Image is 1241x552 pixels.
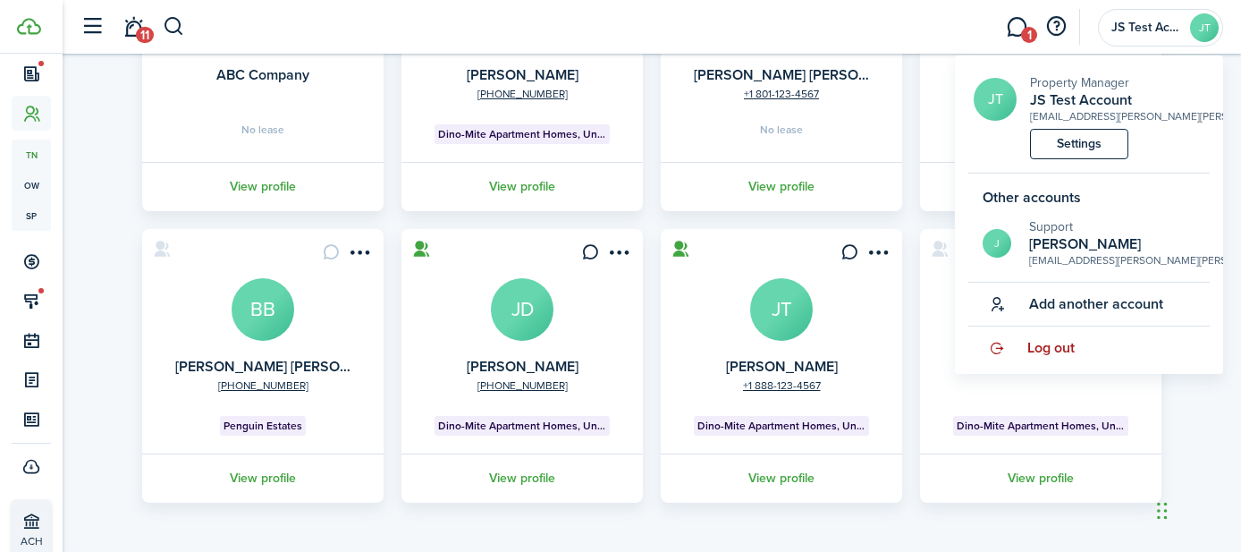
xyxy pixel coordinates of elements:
span: 11 [136,27,154,43]
a: JT [750,278,813,341]
iframe: Chat Widget [1152,466,1241,552]
button: Open menu [604,243,632,268]
span: Add another account [1029,296,1163,312]
span: Penguin Estates [224,418,302,434]
span: Dino-Mite Apartment Homes, Unit 1 [697,418,866,434]
button: Open menu [863,243,891,268]
a: [PERSON_NAME] [PERSON_NAME] [175,356,402,377]
a: [PHONE_NUMBER] [477,378,568,394]
h5: Other accounts [968,187,1210,208]
span: 1 [1021,27,1037,43]
span: No lease [760,124,803,135]
a: [PHONE_NUMBER] [218,378,308,394]
a: [PERSON_NAME] [726,356,838,377]
a: View profile [917,454,1164,503]
button: Open resource center [1041,12,1071,42]
avatar-text: JT [1190,13,1219,42]
a: ABC Company [216,64,309,85]
a: JT [974,78,1017,121]
a: +1 801-123-4567 [744,86,819,102]
a: Messaging [1000,4,1034,50]
span: Dino-Mite Apartment Homes, Unit 4 [438,418,607,434]
span: Property Manager [1030,73,1129,92]
a: ow [12,170,51,200]
a: +1 888-123-4567 [743,378,821,394]
a: View profile [658,162,905,211]
button: Add another account [968,283,1163,326]
a: JD [491,278,553,341]
p: ACH [21,533,126,549]
a: sp [12,200,51,231]
a: [PERSON_NAME] [467,356,578,377]
a: View profile [139,454,386,503]
a: View profile [658,454,905,503]
a: [PERSON_NAME] [467,64,578,85]
a: [PHONE_NUMBER] [477,86,568,102]
span: Dino-Mite Apartment Homes, Unit 3 [438,126,607,142]
a: BB [232,278,294,341]
span: JS Test Account [1111,21,1183,34]
avatar-text: J [983,229,1011,258]
a: [PERSON_NAME] [PERSON_NAME] [694,64,921,85]
button: Search [163,12,185,42]
button: Open menu [344,243,373,268]
span: Log out [1027,340,1075,356]
a: View profile [399,454,646,503]
a: View profile [399,162,646,211]
a: View profile [139,162,386,211]
span: Dino-Mite Apartment Homes, Unit 3, 2 [957,418,1126,434]
img: TenantCloud [17,18,41,35]
a: tn [12,140,51,170]
a: Log out [968,327,1210,369]
button: Open sidebar [75,10,109,44]
span: No lease [241,124,284,135]
a: Settings [1030,129,1128,159]
span: Support [1029,217,1073,236]
div: Drag [1157,484,1168,538]
a: Notifications [116,4,150,50]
